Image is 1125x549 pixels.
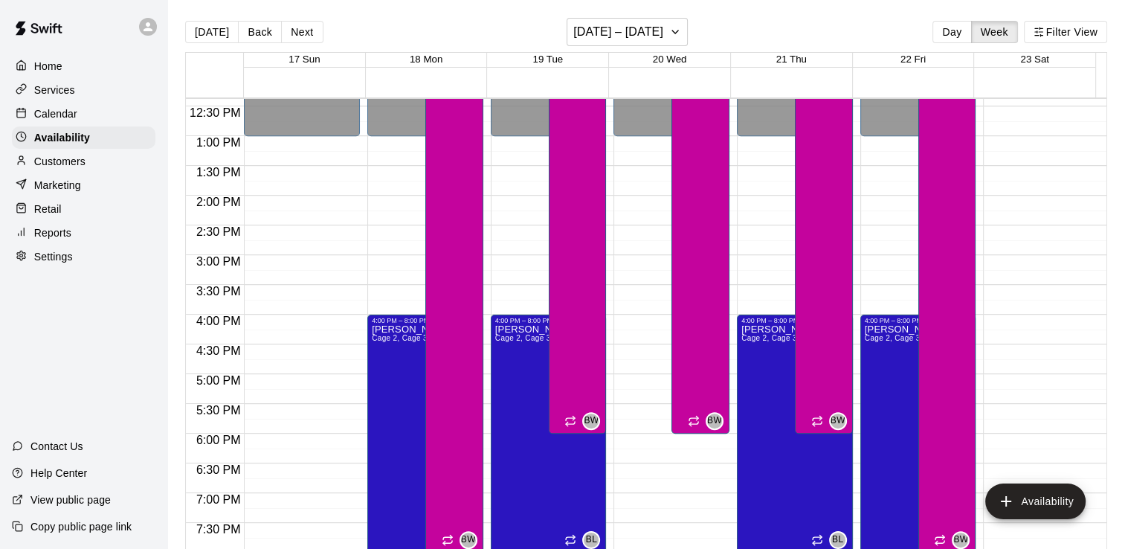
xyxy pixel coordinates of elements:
[193,463,245,476] span: 6:30 PM
[653,54,687,65] button: 20 Wed
[831,414,845,428] span: BW
[193,285,245,298] span: 3:30 PM
[549,17,607,434] div: 11:00 AM – 6:00 PM: Available
[461,533,476,548] span: BW
[186,106,244,119] span: 12:30 PM
[193,225,245,238] span: 2:30 PM
[829,412,847,430] div: Bryce Whiteley
[865,334,1071,342] span: Cage 2, Cage 3, Cage 4, Cage 5, Cage 6, Cage 7, Cage 8
[532,54,563,65] button: 19 Tue
[185,21,239,43] button: [DATE]
[12,222,155,244] a: Reports
[238,21,282,43] button: Back
[495,317,602,324] div: 4:00 PM – 8:00 PM
[671,17,729,434] div: 11:00 AM – 6:00 PM: Available
[567,18,688,46] button: [DATE] – [DATE]
[193,166,245,179] span: 1:30 PM
[12,174,155,196] a: Marketing
[193,136,245,149] span: 1:00 PM
[442,534,454,546] span: Recurring availability
[12,79,155,101] a: Services
[34,106,77,121] p: Calendar
[12,245,155,268] a: Settings
[30,466,87,481] p: Help Center
[193,523,245,536] span: 7:30 PM
[865,317,972,324] div: 4:00 PM – 8:00 PM
[193,493,245,506] span: 7:00 PM
[934,534,946,546] span: Recurring availability
[573,22,663,42] h6: [DATE] – [DATE]
[985,484,1086,519] button: add
[34,83,75,97] p: Services
[30,519,132,534] p: Copy public page link
[584,414,599,428] span: BW
[776,54,807,65] button: 21 Thu
[34,59,62,74] p: Home
[372,317,479,324] div: 4:00 PM – 8:00 PM
[12,55,155,77] a: Home
[30,439,83,454] p: Contact Us
[34,202,62,216] p: Retail
[34,154,86,169] p: Customers
[707,414,722,428] span: BW
[34,130,90,145] p: Availability
[932,21,971,43] button: Day
[741,317,848,324] div: 4:00 PM – 8:00 PM
[586,533,597,548] span: BL
[193,374,245,387] span: 5:00 PM
[12,198,155,220] a: Retail
[564,415,576,427] span: Recurring availability
[953,533,968,548] span: BW
[34,225,71,240] p: Reports
[281,21,323,43] button: Next
[900,54,926,65] button: 22 Fri
[688,415,700,427] span: Recurring availability
[829,531,847,549] div: Brent Leffingwell
[34,178,81,193] p: Marketing
[811,415,823,427] span: Recurring availability
[288,54,320,65] button: 17 Sun
[582,531,600,549] div: Brent Leffingwell
[811,534,823,546] span: Recurring availability
[410,54,442,65] button: 18 Mon
[193,404,245,417] span: 5:30 PM
[971,21,1018,43] button: Week
[12,103,155,125] a: Calendar
[564,534,576,546] span: Recurring availability
[12,150,155,173] a: Customers
[193,255,245,268] span: 3:00 PM
[832,533,843,548] span: BL
[193,196,245,208] span: 2:00 PM
[193,434,245,446] span: 6:00 PM
[193,344,245,357] span: 4:30 PM
[30,492,111,507] p: View public page
[706,412,723,430] div: Bryce Whiteley
[582,412,600,430] div: Bryce Whiteley
[495,334,701,342] span: Cage 2, Cage 3, Cage 4, Cage 5, Cage 6, Cage 7, Cage 8
[1024,21,1107,43] button: Filter View
[741,334,947,342] span: Cage 2, Cage 3, Cage 4, Cage 5, Cage 6, Cage 7, Cage 8
[952,531,970,549] div: Bryce Whiteley
[193,315,245,327] span: 4:00 PM
[1020,54,1049,65] button: 23 Sat
[12,126,155,149] a: Availability
[460,531,477,549] div: Bryce Whiteley
[34,249,73,264] p: Settings
[372,334,578,342] span: Cage 2, Cage 3, Cage 4, Cage 5, Cage 6, Cage 7, Cage 8
[795,17,853,434] div: 11:00 AM – 6:00 PM: Available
